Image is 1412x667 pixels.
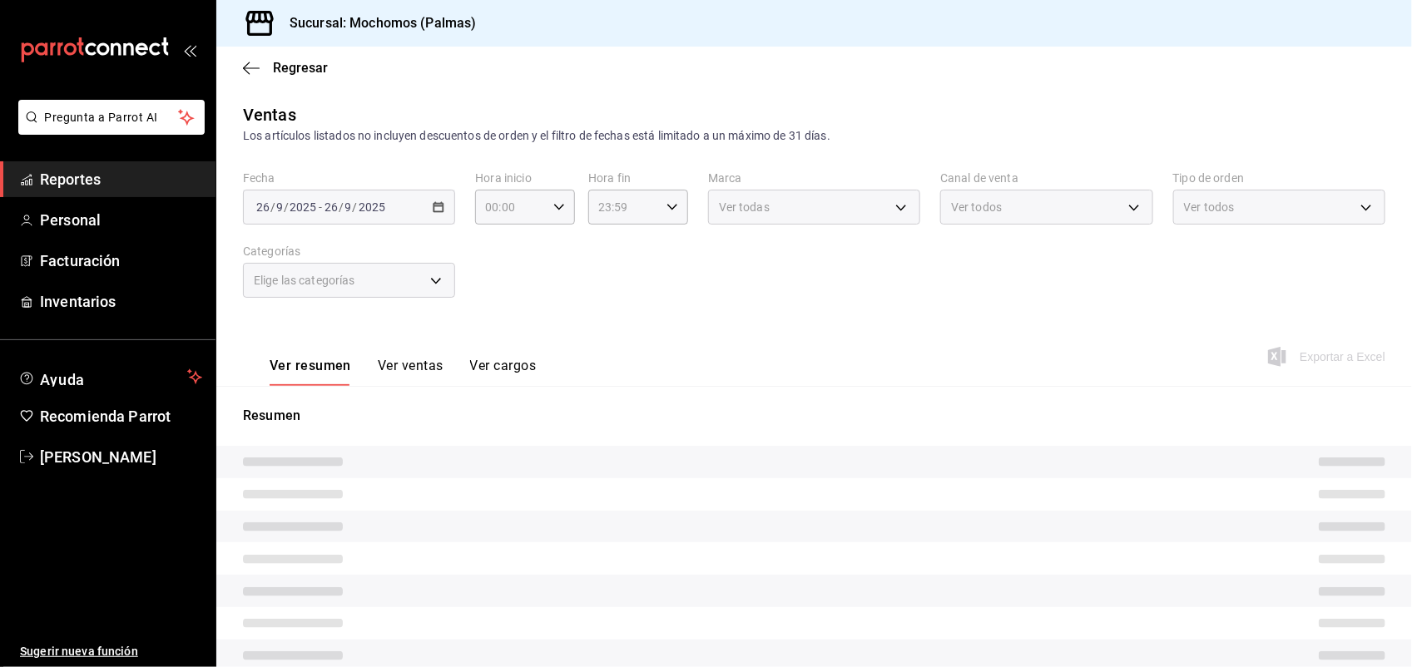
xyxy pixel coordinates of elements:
[270,200,275,214] span: /
[243,406,1385,426] p: Resumen
[275,200,284,214] input: --
[273,60,328,76] span: Regresar
[339,200,344,214] span: /
[243,60,328,76] button: Regresar
[40,405,202,427] span: Recomienda Parrot
[708,173,920,185] label: Marca
[358,200,386,214] input: ----
[588,173,688,185] label: Hora fin
[255,200,270,214] input: --
[289,200,317,214] input: ----
[951,199,1002,215] span: Ver todos
[183,43,196,57] button: open_drawer_menu
[40,168,202,190] span: Reportes
[719,199,770,215] span: Ver todas
[243,102,296,127] div: Ventas
[378,358,443,386] button: Ver ventas
[1184,199,1235,215] span: Ver todos
[319,200,322,214] span: -
[45,109,179,126] span: Pregunta a Parrot AI
[18,100,205,135] button: Pregunta a Parrot AI
[344,200,353,214] input: --
[284,200,289,214] span: /
[243,127,1385,145] div: Los artículos listados no incluyen descuentos de orden y el filtro de fechas está limitado a un m...
[940,173,1152,185] label: Canal de venta
[40,209,202,231] span: Personal
[12,121,205,138] a: Pregunta a Parrot AI
[243,246,455,258] label: Categorías
[40,250,202,272] span: Facturación
[20,643,202,660] span: Sugerir nueva función
[270,358,536,386] div: navigation tabs
[270,358,351,386] button: Ver resumen
[475,173,575,185] label: Hora inicio
[353,200,358,214] span: /
[243,173,455,185] label: Fecha
[40,446,202,468] span: [PERSON_NAME]
[40,367,181,387] span: Ayuda
[276,13,477,33] h3: Sucursal: Mochomos (Palmas)
[254,272,355,289] span: Elige las categorías
[40,290,202,313] span: Inventarios
[470,358,537,386] button: Ver cargos
[324,200,339,214] input: --
[1173,173,1385,185] label: Tipo de orden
